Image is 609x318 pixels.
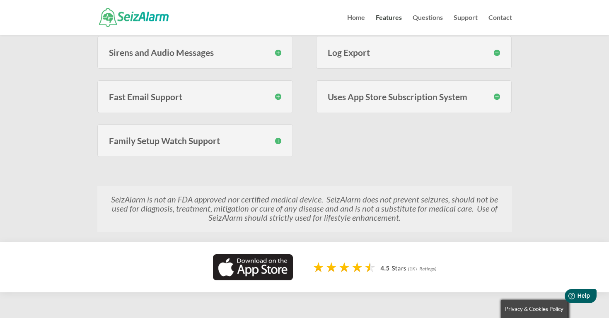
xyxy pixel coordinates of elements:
a: Contact [488,14,512,35]
img: Download on App Store [213,254,293,280]
a: Features [376,14,402,35]
img: app-store-rating-stars [313,261,442,276]
h3: Log Export [328,48,500,57]
a: Questions [413,14,443,35]
a: Home [347,14,365,35]
iframe: Help widget launcher [535,286,600,309]
h3: Family Setup Watch Support [109,136,282,145]
h3: Sirens and Audio Messages [109,48,282,57]
h3: Uses App Store Subscription System [328,92,500,101]
a: Support [454,14,478,35]
em: SeizAlarm is not an FDA approved nor certified medical device. SeizAlarm does not prevent seizure... [111,194,498,222]
a: Download seizure detection app on the App Store [213,272,293,282]
span: Privacy & Cookies Policy [505,306,563,312]
img: SeizAlarm [99,8,169,26]
h3: Fast Email Support [109,92,282,101]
